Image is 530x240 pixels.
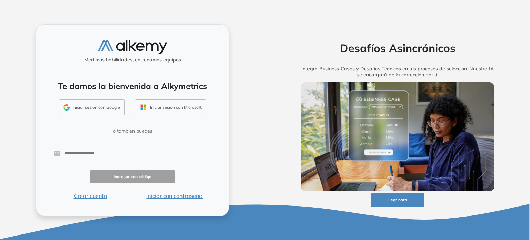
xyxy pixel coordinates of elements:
[132,192,217,200] button: Iniciar con contraseña
[290,66,505,78] h5: Integra Business Cases y Desafíos Técnicos en tus procesos de selección. Nuestra IA se encargará ...
[406,160,530,240] iframe: Chat Widget
[113,127,153,135] span: o también puedes
[45,81,220,91] h4: Te damos la bienvenida a Alkymetrics
[290,41,505,55] h2: Desafíos Asincrónicos
[59,99,125,115] button: Iniciar sesión con Google
[39,57,226,63] h5: Medimos habilidades, entrenamos equipos
[301,82,494,191] img: img-more-info
[90,170,175,183] button: Ingresar con código
[139,103,147,111] img: OUTLOOK_ICON
[48,192,132,200] button: Crear cuenta
[135,99,206,115] button: Iniciar sesión con Microsoft
[63,104,70,111] img: GMAIL_ICON
[371,193,424,207] button: Leer nota
[98,40,167,54] img: logo-alkemy
[406,160,530,240] div: Widget de chat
